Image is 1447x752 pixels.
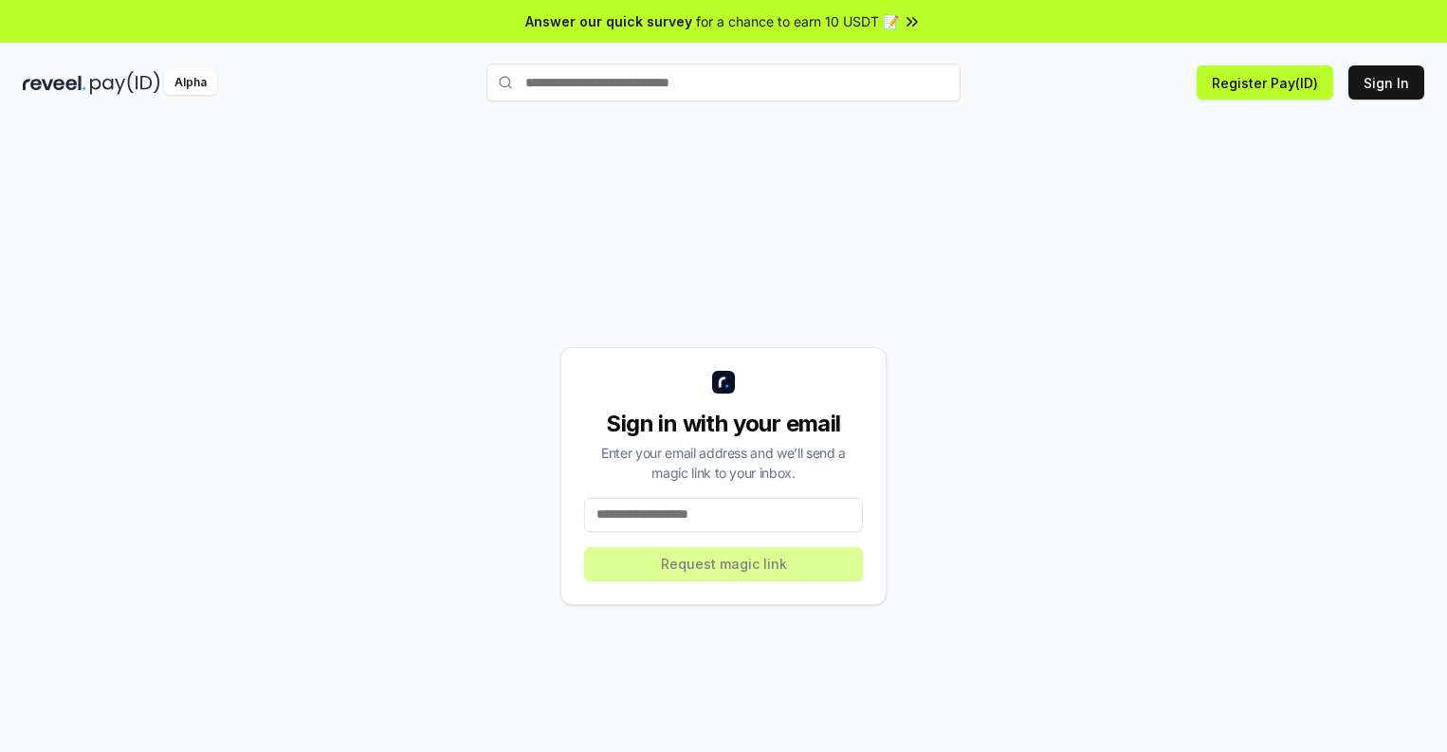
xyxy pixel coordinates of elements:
img: logo_small [712,371,735,394]
img: reveel_dark [23,71,86,95]
span: Answer our quick survey [525,11,692,31]
img: pay_id [90,71,160,95]
button: Register Pay(ID) [1197,65,1333,100]
button: Sign In [1348,65,1424,100]
div: Enter your email address and we’ll send a magic link to your inbox. [584,443,863,483]
div: Alpha [164,71,217,95]
div: Sign in with your email [584,409,863,439]
span: for a chance to earn 10 USDT 📝 [696,11,899,31]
